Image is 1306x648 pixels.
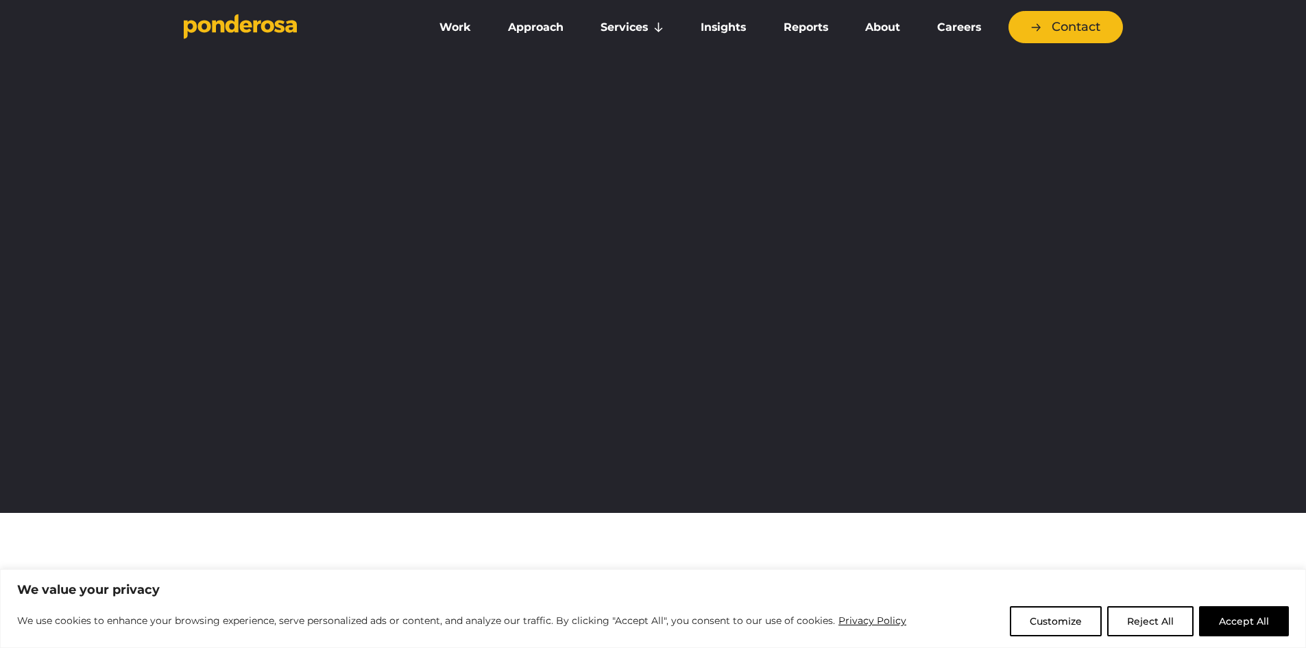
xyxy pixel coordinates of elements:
a: Approach [492,13,579,42]
a: Go to homepage [184,14,403,41]
a: Services [585,13,679,42]
a: Insights [685,13,762,42]
a: Careers [921,13,997,42]
button: Accept All [1199,606,1289,636]
a: Reports [768,13,844,42]
button: Customize [1010,606,1102,636]
a: About [849,13,916,42]
a: Privacy Policy [838,612,907,629]
a: Work [424,13,487,42]
button: Reject All [1107,606,1194,636]
p: We value your privacy [17,581,1289,598]
p: We use cookies to enhance your browsing experience, serve personalized ads or content, and analyz... [17,612,907,629]
a: Contact [1008,11,1123,43]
